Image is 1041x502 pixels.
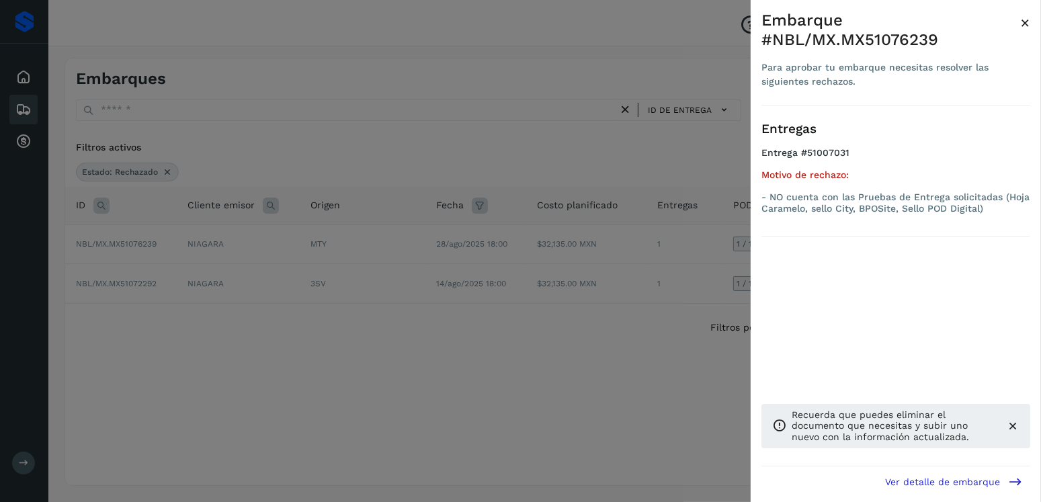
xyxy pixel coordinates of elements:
h4: Entrega #51007031 [761,147,1030,169]
span: Ver detalle de embarque [885,477,1000,487]
h3: Entregas [761,122,1030,137]
span: × [1020,13,1030,32]
div: Embarque #NBL/MX.MX51076239 [761,11,1020,50]
p: Recuerda que puedes eliminar el documento que necesitas y subir uno nuevo con la información actu... [792,409,995,443]
p: - NO cuenta con las Pruebas de Entrega solicitadas (Hoja Caramelo, sello City, BPOSite, Sello POD... [761,192,1030,214]
div: Para aprobar tu embarque necesitas resolver las siguientes rechazos. [761,60,1020,89]
button: Close [1020,11,1030,35]
h5: Motivo de rechazo: [761,169,1030,181]
button: Ver detalle de embarque [877,466,1030,497]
